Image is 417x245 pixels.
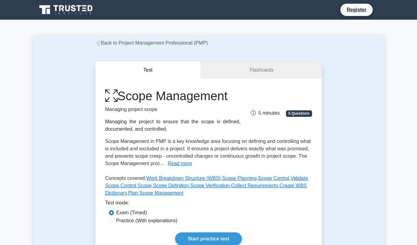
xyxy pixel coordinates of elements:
[258,176,289,181] a: Scope Control
[231,183,278,188] a: Collect Requirements
[95,61,201,79] button: Test
[222,176,257,181] a: Scope Planning
[120,183,151,188] a: Control Scope
[105,139,311,166] span: Scope Management in PMP is a key knowledge area focusing on defining and controlling what is incl...
[190,183,230,188] a: Scope Verification
[168,160,192,167] button: Read more
[105,176,308,188] a: Validate Scope
[201,61,322,79] a: Flashcards
[128,190,183,196] a: Plan Scope Management
[153,183,189,188] a: Scope Definition
[146,176,221,181] a: Work Breakdown Structure (WBS)
[95,40,208,45] a: Back to Project Management Professional (PMP)
[116,217,178,224] label: Practice (With explanations)
[343,6,370,14] a: Register
[251,110,279,116] span: 5 minutes
[105,118,241,133] div: Managing the project to ensure that the scope is defined, documented, and controlled.
[116,209,147,216] label: Exam (Timed)
[105,175,312,199] p: Concepts covered: , , , , , , , , ,
[286,110,312,117] span: 5 Questions
[105,89,241,103] h1: Scope Management
[105,199,312,209] div: Test mode:
[105,106,241,113] p: Managing project scope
